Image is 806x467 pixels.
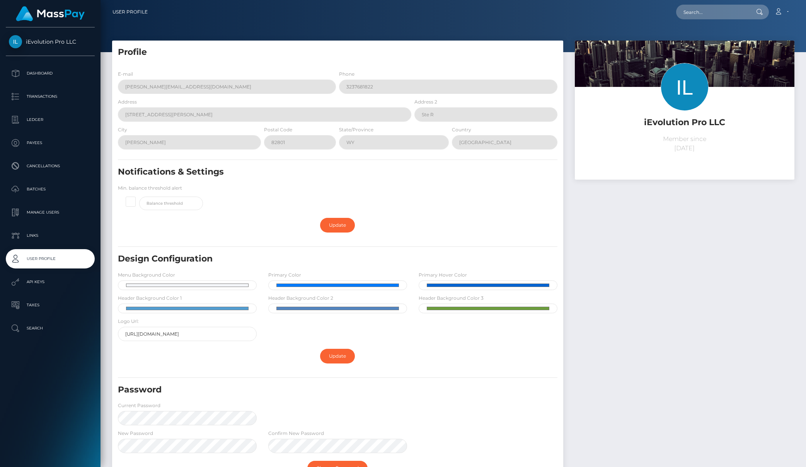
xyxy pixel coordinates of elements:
[6,87,95,106] a: Transactions
[6,272,95,292] a: API Keys
[118,430,153,437] label: New Password
[6,38,95,45] span: iEvolution Pro LLC
[118,126,127,133] label: City
[9,276,92,288] p: API Keys
[268,295,333,302] label: Header Background Color 2
[118,295,182,302] label: Header Background Color 1
[118,272,175,279] label: Menu Background Color
[9,35,22,48] img: iEvolution Pro LLC
[320,349,355,363] a: Update
[9,91,92,102] p: Transactions
[9,183,92,195] p: Batches
[9,323,92,334] p: Search
[320,218,355,233] a: Update
[264,126,292,133] label: Postal Code
[118,98,137,105] label: Address
[9,68,92,79] p: Dashboard
[6,295,95,315] a: Taxes
[118,318,139,325] label: Logo Url:
[452,126,471,133] label: Country
[118,253,486,265] h5: Design Configuration
[118,402,160,409] label: Current Password
[6,64,95,83] a: Dashboard
[268,430,324,437] label: Confirm New Password
[118,46,557,58] h5: Profile
[118,71,133,78] label: E-mail
[6,249,95,268] a: User Profile
[339,71,354,78] label: Phone
[6,319,95,338] a: Search
[6,226,95,245] a: Links
[9,253,92,265] p: User Profile
[112,4,148,20] a: User Profile
[9,160,92,172] p: Cancellations
[581,117,789,129] h5: iEvolution Pro LLC
[16,6,85,21] img: MassPay Logo
[9,207,92,218] p: Manage Users
[581,134,789,153] p: Member since [DATE]
[339,126,373,133] label: State/Province
[6,156,95,176] a: Cancellations
[6,133,95,153] a: Payees
[9,114,92,126] p: Ledger
[6,110,95,129] a: Ledger
[9,299,92,311] p: Taxes
[414,98,437,105] label: Address 2
[9,230,92,241] p: Links
[6,203,95,222] a: Manage Users
[6,180,95,199] a: Batches
[118,166,486,178] h5: Notifications & Settings
[419,272,467,279] label: Primary Hover Color
[676,5,749,19] input: Search...
[9,137,92,149] p: Payees
[118,185,182,192] label: Min. balance threshold alert
[118,384,486,396] h5: Password
[575,41,794,187] img: ...
[268,272,301,279] label: Primary Color
[419,295,484,302] label: Header Background Color 3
